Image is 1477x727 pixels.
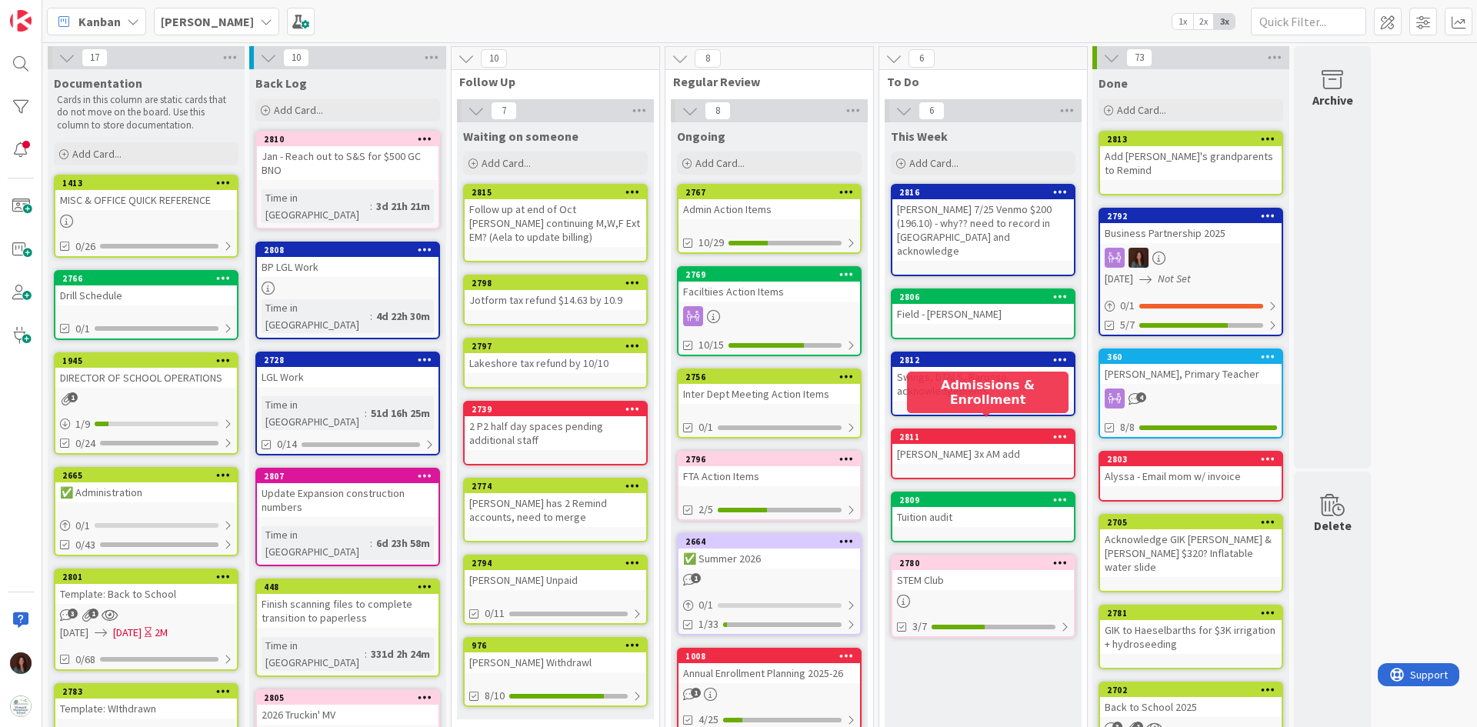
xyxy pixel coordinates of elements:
[1172,14,1193,29] span: 1x
[678,370,860,404] div: 2756Inter Dept Meeting Action Items
[678,199,860,219] div: Admin Action Items
[68,609,78,619] span: 3
[678,185,860,219] div: 2767Admin Action Items
[678,535,860,569] div: 2664✅ Summer 2026
[75,652,95,668] span: 0/68
[465,339,646,353] div: 2797
[55,354,237,368] div: 1945
[1126,48,1152,67] span: 73
[465,290,646,310] div: Jotform tax refund $14.63 by 10.9
[678,370,860,384] div: 2756
[465,402,646,416] div: 2739
[1100,466,1282,486] div: Alyssa - Email mom w/ invoice
[57,94,235,132] p: Cards in this column are static cards that do not move on the board. Use this column to store doc...
[1099,75,1128,91] span: Done
[55,469,237,482] div: 2665
[60,625,88,641] span: [DATE]
[1100,209,1282,243] div: 2792Business Partnership 2025
[257,594,438,628] div: Finish scanning files to complete transition to paperless
[678,549,860,569] div: ✅ Summer 2026
[913,378,1062,407] h5: Admissions & Enrollment
[264,582,438,592] div: 448
[892,493,1074,507] div: 2809
[370,308,372,325] span: :
[88,609,98,619] span: 1
[698,597,713,613] span: 0 / 1
[892,353,1074,367] div: 2812
[472,640,646,651] div: 976
[1158,272,1191,285] i: Not Set
[465,479,646,527] div: 2774[PERSON_NAME] has 2 Remind accounts, need to merge
[691,688,701,698] span: 1
[465,199,646,247] div: Follow up at end of Oct [PERSON_NAME] continuing M,W,F Ext EM? (Aela to update billing)
[892,507,1074,527] div: Tuition audit
[892,444,1074,464] div: [PERSON_NAME] 3x AM add
[62,572,237,582] div: 2801
[892,185,1074,199] div: 2816
[685,187,860,198] div: 2767
[257,146,438,180] div: Jan - Reach out to S&S for $500 GC BNO
[892,290,1074,324] div: 2806Field - [PERSON_NAME]
[465,416,646,450] div: 2 P2 half day spaces pending additional staff
[909,49,935,68] span: 6
[678,535,860,549] div: 2664
[1100,697,1282,717] div: Back to School 2025
[698,235,724,251] span: 10/29
[55,285,237,305] div: Drill Schedule
[892,570,1074,590] div: STEM Club
[1107,211,1282,222] div: 2792
[1120,298,1135,314] span: 0 / 1
[465,570,646,590] div: [PERSON_NAME] Unpaid
[55,272,237,285] div: 2766
[1100,515,1282,577] div: 2705Acknowledge GIK [PERSON_NAME] & [PERSON_NAME] $320? Inflatable water slide
[75,416,90,432] span: 1 / 9
[257,705,438,725] div: 2026 Truckin' MV
[1120,419,1135,435] span: 8/8
[1107,352,1282,362] div: 360
[10,652,32,674] img: RF
[264,134,438,145] div: 2810
[912,619,927,635] span: 3/7
[257,257,438,277] div: BP LGL Work
[465,652,646,672] div: [PERSON_NAME] Withdrawl
[370,198,372,215] span: :
[262,637,365,671] div: Time in [GEOGRAPHIC_DATA]
[1100,209,1282,223] div: 2792
[365,405,367,422] span: :
[1100,606,1282,654] div: 2781GIK to Haeselbarths for $3K irrigation + hydroseeding
[372,535,434,552] div: 6d 23h 58m
[459,74,640,89] span: Follow Up
[705,102,731,120] span: 8
[1117,103,1166,117] span: Add Card...
[370,535,372,552] span: :
[55,685,237,719] div: 2783Template: WIthdrawn
[472,187,646,198] div: 2815
[264,245,438,255] div: 2808
[75,518,90,534] span: 0 / 1
[62,355,237,366] div: 1945
[678,185,860,199] div: 2767
[1100,132,1282,180] div: 2813Add [PERSON_NAME]'s grandparents to Remind
[899,292,1074,302] div: 2806
[264,355,438,365] div: 2728
[113,625,142,641] span: [DATE]
[62,273,237,284] div: 2766
[262,299,370,333] div: Time in [GEOGRAPHIC_DATA]
[678,282,860,302] div: Faciltiies Action Items
[62,178,237,188] div: 1413
[1251,8,1366,35] input: Quick Filter...
[75,435,95,452] span: 0/24
[367,645,434,662] div: 331d 2h 24m
[1100,364,1282,384] div: [PERSON_NAME], Primary Teacher
[465,185,646,199] div: 2815
[698,616,718,632] span: 1/33
[372,198,434,215] div: 3d 21h 21m
[1314,516,1352,535] div: Delete
[899,187,1074,198] div: 2816
[55,516,237,535] div: 0/1
[161,14,254,29] b: [PERSON_NAME]
[82,48,108,67] span: 17
[55,685,237,699] div: 2783
[465,185,646,247] div: 2815Follow up at end of Oct [PERSON_NAME] continuing M,W,F Ext EM? (Aela to update billing)
[892,556,1074,590] div: 2780STEM Club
